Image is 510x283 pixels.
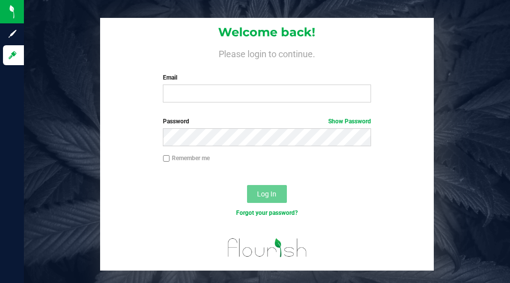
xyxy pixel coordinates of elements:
[163,154,210,163] label: Remember me
[163,155,170,162] input: Remember me
[247,185,287,203] button: Log In
[236,209,298,216] a: Forgot your password?
[257,190,276,198] span: Log In
[225,228,309,264] img: flourish_logo.png
[328,118,371,125] a: Show Password
[7,29,17,39] inline-svg: Sign up
[100,47,434,59] h4: Please login to continue.
[163,118,189,125] span: Password
[100,26,434,39] h1: Welcome back!
[7,50,17,60] inline-svg: Log in
[163,73,371,82] label: Email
